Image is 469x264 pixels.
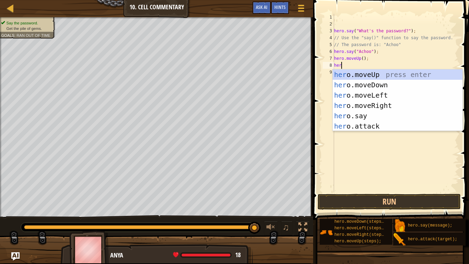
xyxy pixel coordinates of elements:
[1,26,51,31] li: Get the pile of gems.
[334,219,386,224] span: hero.moveDown(steps);
[323,62,334,69] div: 8
[7,26,42,31] span: Get the pile of gems.
[7,21,38,25] span: Say the password.
[256,4,267,10] span: Ask AI
[293,1,310,18] button: Show game menu
[323,21,334,27] div: 2
[14,33,16,37] span: :
[281,221,293,235] button: ♫
[408,223,453,228] span: hero.say(message);
[320,226,333,239] img: portrait.png
[11,252,20,261] button: Ask AI
[16,33,50,37] span: Ran out of time
[1,20,51,26] li: Say the password.
[393,233,406,246] img: portrait.png
[323,48,334,55] div: 6
[318,194,461,210] button: Run
[334,239,381,244] span: hero.moveUp(steps);
[323,14,334,21] div: 1
[235,251,241,259] span: 18
[110,251,246,260] div: Anya
[264,221,278,235] button: Adjust volume
[334,232,389,237] span: hero.moveRight(steps);
[173,252,241,258] div: health: 18 / 18
[393,219,406,232] img: portrait.png
[323,55,334,62] div: 7
[408,237,457,242] span: hero.attack(target);
[274,4,286,10] span: Hints
[296,221,310,235] button: Toggle fullscreen
[323,27,334,34] div: 3
[323,69,334,76] div: 9
[334,226,386,231] span: hero.moveLeft(steps);
[323,34,334,41] div: 4
[323,41,334,48] div: 5
[1,33,14,37] span: Goals
[283,222,289,232] span: ♫
[252,1,271,14] button: Ask AI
